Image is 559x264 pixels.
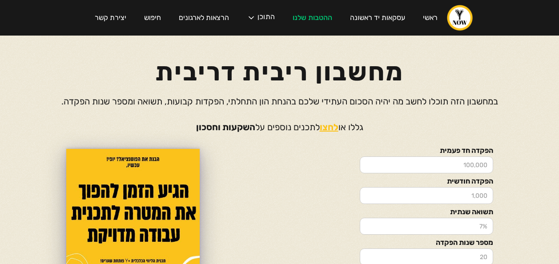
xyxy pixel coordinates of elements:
[238,4,284,31] div: התוכן
[284,5,341,30] a: ההטבות שלנו
[170,5,238,30] a: הרצאות לארגונים
[341,5,414,30] a: עסקאות יד ראשונה
[196,122,255,132] strong: השקעות וחסכון
[360,147,493,154] label: הפקדה חד פעמית
[360,178,493,185] label: הפקדה חודשית
[360,156,493,173] input: 100,000
[360,208,493,216] label: תשואה שנתית
[446,4,473,31] a: home
[257,13,275,22] div: התוכן
[155,44,404,82] h1: מחשבון ריבית דריבית
[61,95,498,134] p: במחשבון הזה תוכלו לחשב מה יהיה הסכום העתידי שלכם בהנחת הון התחלתי, הפקדות קבועות, תשואה ומספר שנו...
[360,239,493,246] label: מספר שנות הפקדה
[414,5,446,30] a: ראשי
[86,5,135,30] a: יצירת קשר
[320,122,338,132] a: לחצו
[360,187,493,204] input: 1,000
[360,218,493,235] input: 7%
[135,5,170,30] a: חיפוש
